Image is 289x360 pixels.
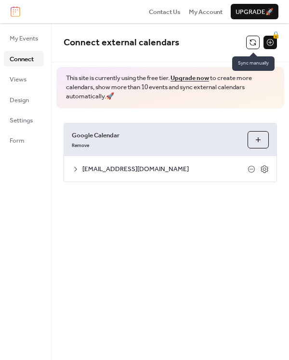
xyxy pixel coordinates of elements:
span: Upgrade 🚀 [236,7,274,17]
span: Connect external calendars [64,34,179,52]
span: Connect [10,54,34,64]
span: My Events [10,34,38,43]
a: Design [4,92,44,107]
a: Upgrade now [171,72,209,84]
span: Contact Us [149,7,181,17]
a: Views [4,71,44,87]
span: My Account [189,7,223,17]
a: Settings [4,112,44,128]
img: logo [11,6,20,17]
span: [EMAIL_ADDRESS][DOMAIN_NAME] [82,164,248,174]
button: Upgrade🚀 [231,4,278,19]
span: Design [10,95,29,105]
span: This site is currently using the free tier. to create more calendars, show more than 10 events an... [66,74,275,101]
span: Google Calendar [72,131,240,140]
a: My Account [189,7,223,16]
a: Contact Us [149,7,181,16]
a: My Events [4,30,44,46]
span: Settings [10,116,33,125]
span: Form [10,136,25,146]
span: Remove [72,143,89,149]
a: Connect [4,51,44,67]
a: Form [4,133,44,148]
span: Sync manually [232,56,275,71]
span: Views [10,75,26,84]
